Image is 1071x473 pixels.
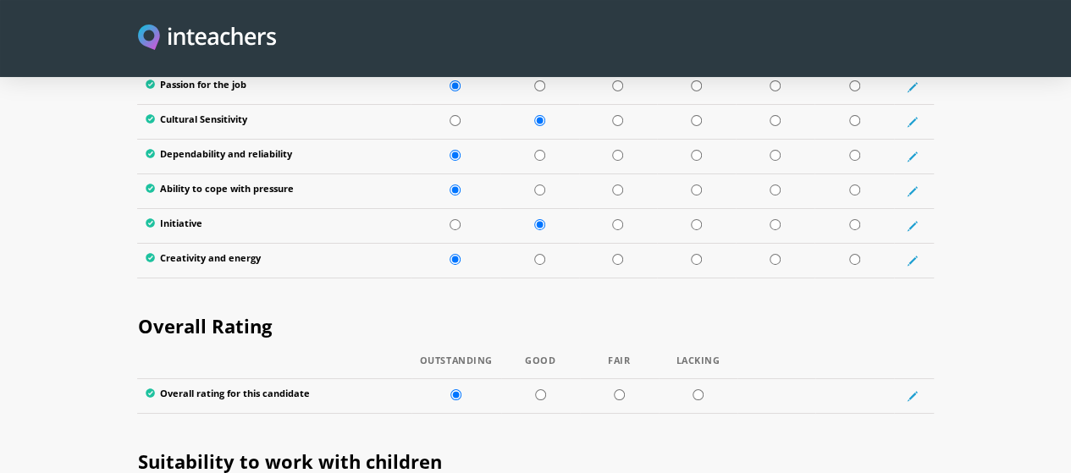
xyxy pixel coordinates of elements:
th: Good [501,355,580,379]
a: Visit this site's homepage [138,25,276,52]
th: Lacking [659,355,737,379]
label: Ability to cope with pressure [146,183,401,199]
label: Cultural Sensitivity [146,113,401,129]
span: Overall Rating [137,313,271,338]
label: Dependability and reliability [146,148,401,164]
label: Passion for the job [146,79,401,95]
th: Outstanding [411,355,501,379]
label: Overall rating for this candidate [146,388,402,404]
img: Inteachers [138,25,276,52]
label: Creativity and energy [146,252,401,268]
th: Fair [580,355,659,379]
label: Initiative [146,217,401,234]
